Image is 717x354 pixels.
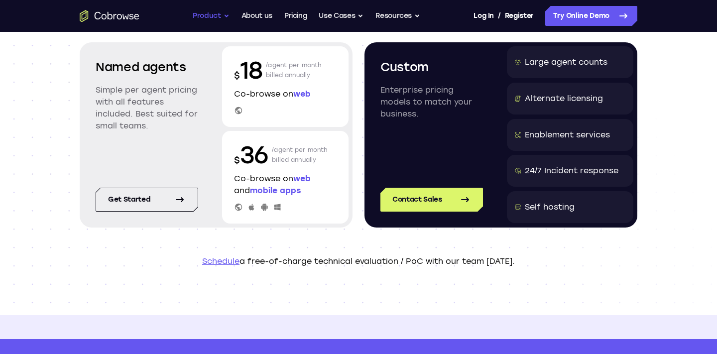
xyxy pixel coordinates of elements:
[234,70,240,81] span: $
[234,155,240,166] span: $
[241,6,272,26] a: About us
[96,188,198,212] a: Get started
[525,201,575,213] div: Self hosting
[202,256,239,266] a: Schedule
[380,58,483,76] h2: Custom
[80,10,139,22] a: Go to the home page
[234,173,337,197] p: Co-browse on and
[293,174,311,183] span: web
[80,255,637,267] p: a free-of-charge technical evaluation / PoC with our team [DATE].
[525,56,607,68] div: Large agent counts
[380,84,483,120] p: Enterprise pricing models to match your business.
[525,129,610,141] div: Enablement services
[293,89,311,99] span: web
[380,188,483,212] a: Contact Sales
[284,6,307,26] a: Pricing
[272,139,328,171] p: /agent per month billed annually
[319,6,363,26] button: Use Cases
[505,6,534,26] a: Register
[266,54,322,86] p: /agent per month billed annually
[525,93,603,105] div: Alternate licensing
[234,54,262,86] p: 18
[498,10,501,22] span: /
[234,88,337,100] p: Co-browse on
[474,6,493,26] a: Log In
[193,6,230,26] button: Product
[545,6,637,26] a: Try Online Demo
[375,6,420,26] button: Resources
[96,84,198,132] p: Simple per agent pricing with all features included. Best suited for small teams.
[234,139,268,171] p: 36
[250,186,301,195] span: mobile apps
[96,58,198,76] h2: Named agents
[525,165,618,177] div: 24/7 Incident response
